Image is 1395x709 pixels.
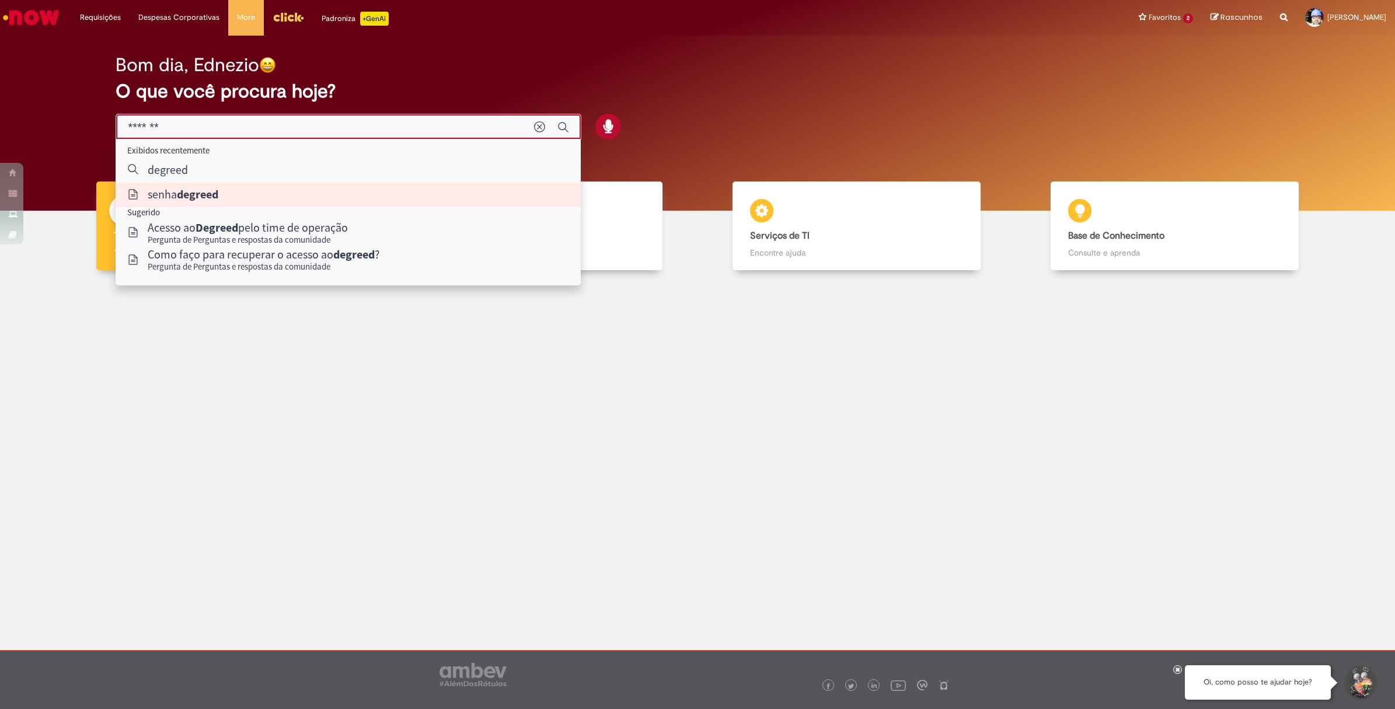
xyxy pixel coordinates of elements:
img: logo_footer_linkedin.png [871,683,877,690]
img: logo_footer_youtube.png [891,677,906,693]
img: logo_footer_ambev_rotulo_gray.png [440,663,507,686]
img: happy-face.png [259,57,276,74]
span: Rascunhos [1220,12,1263,23]
span: Despesas Corporativas [138,12,219,23]
img: click_logo_yellow_360x200.png [273,8,304,26]
p: Encontre ajuda [750,247,963,259]
h2: O que você procura hoje? [116,81,1279,102]
img: logo_footer_facebook.png [825,683,831,689]
p: +GenAi [360,12,389,26]
a: Base de Conhecimento Consulte e aprenda [1016,181,1334,271]
img: logo_footer_twitter.png [848,683,854,689]
b: Tirar dúvidas [114,230,167,242]
p: Tirar dúvidas com Lupi Assist e Gen Ai [114,247,327,259]
span: Requisições [80,12,121,23]
span: [PERSON_NAME] [1327,12,1386,22]
a: Tirar dúvidas Tirar dúvidas com Lupi Assist e Gen Ai [61,181,379,271]
span: 2 [1183,13,1193,23]
span: Favoritos [1149,12,1181,23]
a: Serviços de TI Encontre ajuda [697,181,1016,271]
a: Rascunhos [1211,12,1263,23]
p: Consulte e aprenda [1068,247,1281,259]
h2: Bom dia, Ednezio [116,55,259,75]
span: More [237,12,255,23]
b: Serviços de TI [750,230,810,242]
div: Padroniza [322,12,389,26]
img: logo_footer_workplace.png [917,680,927,690]
button: Iniciar Conversa de Suporte [1342,665,1377,700]
img: logo_footer_naosei.png [939,680,949,690]
img: ServiceNow [1,6,61,29]
b: Base de Conhecimento [1068,230,1164,242]
div: Oi, como posso te ajudar hoje? [1185,665,1331,700]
